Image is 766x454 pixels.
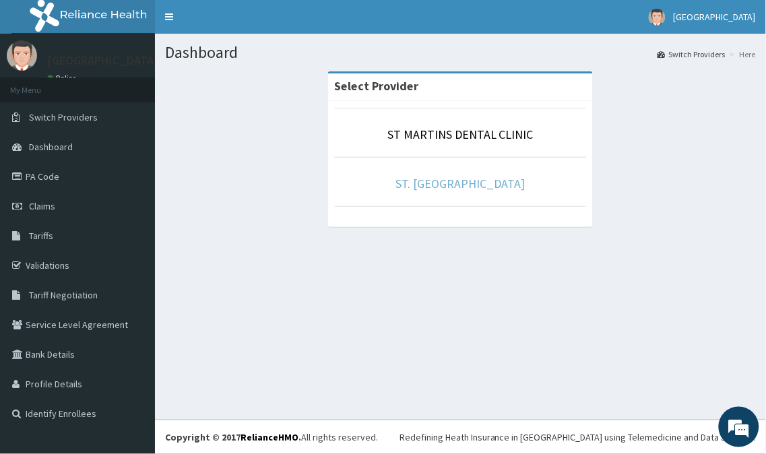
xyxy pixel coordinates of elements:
[25,67,55,101] img: d_794563401_company_1708531726252_794563401
[155,420,766,454] footer: All rights reserved.
[47,73,79,83] a: Online
[29,230,53,242] span: Tariffs
[400,430,756,444] div: Redefining Heath Insurance in [GEOGRAPHIC_DATA] using Telemedicine and Data Science!
[29,200,55,212] span: Claims
[241,431,298,443] a: RelianceHMO
[396,176,525,191] a: ST. [GEOGRAPHIC_DATA]
[70,75,226,93] div: Chat with us now
[649,9,666,26] img: User Image
[7,40,37,71] img: User Image
[78,139,186,275] span: We're online!
[29,141,73,153] span: Dashboard
[727,48,756,60] li: Here
[165,44,756,61] h1: Dashboard
[221,7,253,39] div: Minimize live chat window
[387,127,534,142] a: ST MARTINS DENTAL CLINIC
[29,111,98,123] span: Switch Providers
[335,78,419,94] strong: Select Provider
[29,289,98,301] span: Tariff Negotiation
[7,307,257,354] textarea: Type your message and hit 'Enter'
[47,55,158,67] p: [GEOGRAPHIC_DATA]
[658,48,726,60] a: Switch Providers
[674,11,756,23] span: [GEOGRAPHIC_DATA]
[165,431,301,443] strong: Copyright © 2017 .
